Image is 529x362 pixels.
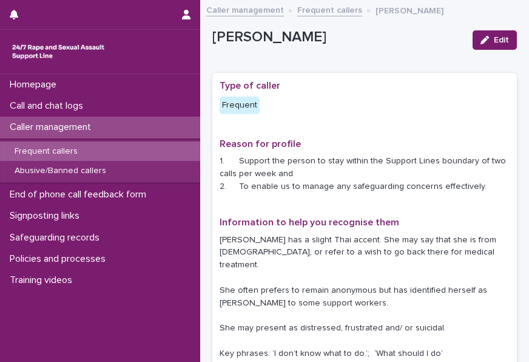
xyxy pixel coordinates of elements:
p: Abusive/Banned callers [5,166,116,176]
p: Safeguarding records [5,232,109,244]
span: Information to help you recognise them [220,217,399,227]
a: Frequent callers [297,2,362,16]
p: Caller management [5,121,101,133]
p: Call and chat logs [5,100,93,112]
p: 1. Support the person to stay within the Support Lines boundary of two calls per week and 2. To e... [220,155,510,193]
p: [PERSON_NAME] [376,3,443,16]
button: Edit [473,30,517,50]
p: End of phone call feedback form [5,189,156,200]
span: Type of caller [220,81,280,90]
div: Frequent [220,97,260,114]
p: Signposting links [5,210,89,222]
a: Caller management [206,2,284,16]
p: Policies and processes [5,253,115,265]
p: Homepage [5,79,66,90]
span: Reason for profile [220,139,301,149]
p: [PERSON_NAME] [212,29,463,46]
p: Frequent callers [5,146,87,157]
span: Edit [494,36,509,44]
img: rhQMoQhaT3yELyF149Cw [10,39,107,64]
p: Training videos [5,275,82,286]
